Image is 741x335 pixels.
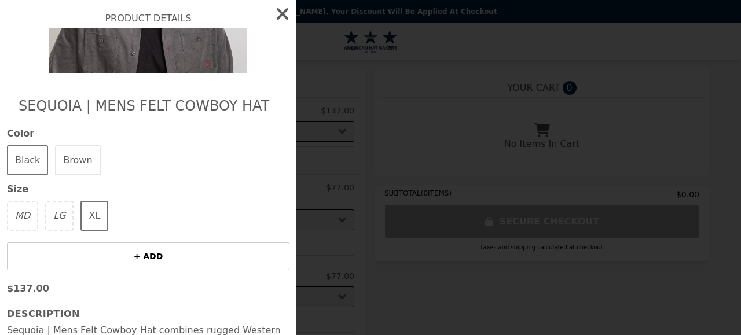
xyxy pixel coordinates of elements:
h3: Description [7,307,289,321]
span: Size [7,182,289,196]
button: Black [7,145,48,175]
button: Brown [55,145,100,175]
button: XL [80,201,108,231]
p: $137.00 [7,282,289,296]
button: MD [7,201,38,231]
span: Color [7,127,289,141]
button: LG [45,201,74,231]
button: + ADD [7,242,289,270]
h2: Sequoia | Mens Felt Cowboy Hat [19,97,278,115]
